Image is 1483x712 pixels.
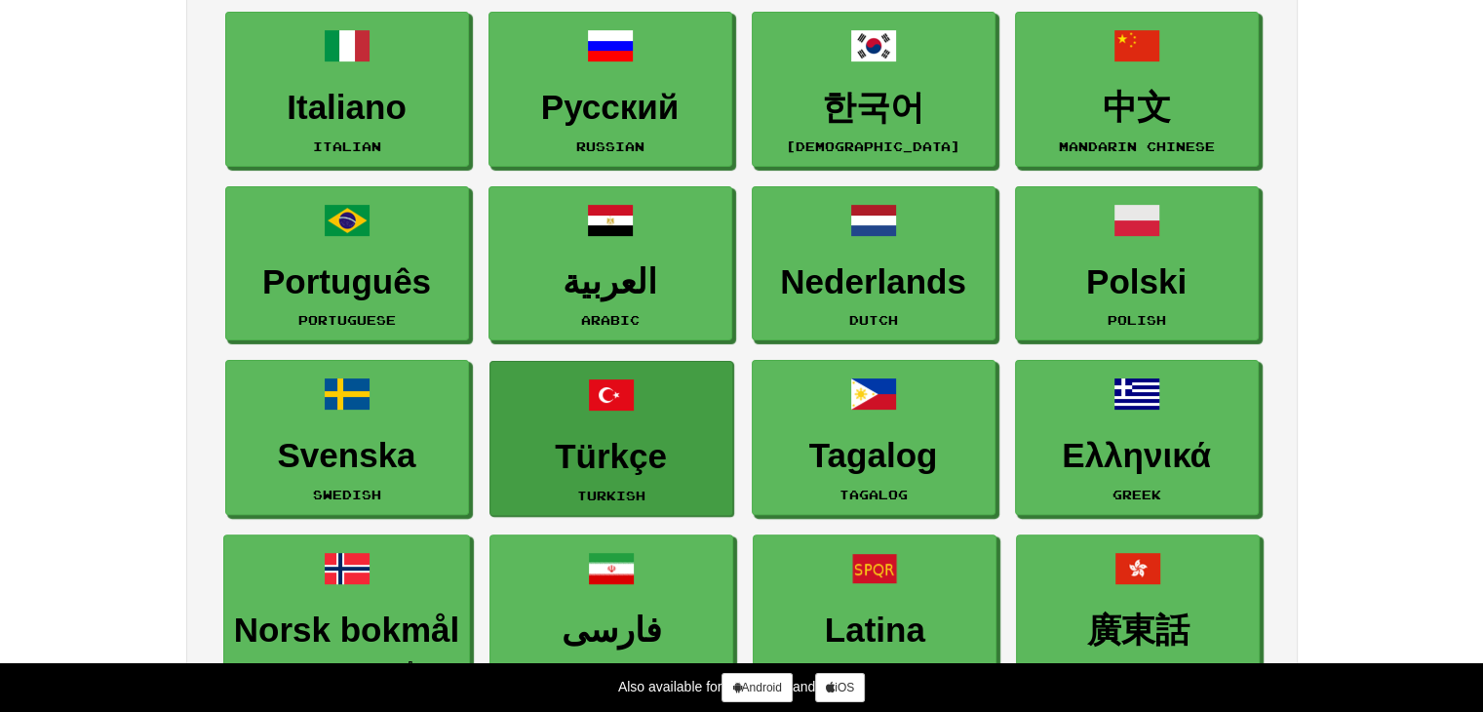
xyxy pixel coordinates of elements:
h3: 한국어 [762,89,985,127]
a: SvenskaSwedish [225,360,469,515]
a: Norsk bokmålNorwegian Bokmål [223,534,470,690]
a: PortuguêsPortuguese [225,186,469,341]
a: TagalogTagalog [752,360,995,515]
h3: Polski [1026,263,1248,301]
h3: Norsk bokmål [234,612,459,650]
h3: Русский [499,89,722,127]
small: Greek [1112,488,1161,501]
small: Polish [1108,313,1166,327]
h3: 中文 [1026,89,1248,127]
a: РусскийRussian [488,12,732,167]
a: 廣東話Cantonese [1016,534,1260,690]
h3: Latina [763,612,986,650]
small: Turkish [577,489,645,502]
small: Cantonese [1094,661,1182,675]
small: Russian [576,139,644,153]
small: Tagalog [839,488,908,501]
small: Italian [313,139,381,153]
h3: Português [236,263,458,301]
h3: Svenska [236,437,458,475]
a: فارسیPersian Farsi [489,534,733,690]
a: 中文Mandarin Chinese [1015,12,1259,167]
small: Dutch [849,313,898,327]
a: العربيةArabic [488,186,732,341]
a: TürkçeTurkish [489,361,733,516]
a: ΕλληνικάGreek [1015,360,1259,515]
small: Portuguese [298,313,396,327]
small: Mandarin Chinese [1059,139,1215,153]
a: PolskiPolish [1015,186,1259,341]
h3: Ελληνικά [1026,437,1248,475]
a: NederlandsDutch [752,186,995,341]
h3: Nederlands [762,263,985,301]
h3: فارسی [500,612,722,650]
a: LatinaLatin [753,534,996,690]
h3: العربية [499,263,722,301]
small: Persian Farsi [548,661,675,675]
h3: 廣東話 [1027,612,1249,650]
small: Latin [850,661,899,675]
h3: Tagalog [762,437,985,475]
small: Norwegian Bokmål [269,661,425,675]
h3: Türkçe [500,438,722,476]
small: [DEMOGRAPHIC_DATA] [786,139,960,153]
a: Android [722,673,792,702]
a: iOS [815,673,865,702]
a: 한국어[DEMOGRAPHIC_DATA] [752,12,995,167]
small: Swedish [313,488,381,501]
h3: Italiano [236,89,458,127]
small: Arabic [581,313,640,327]
a: ItalianoItalian [225,12,469,167]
